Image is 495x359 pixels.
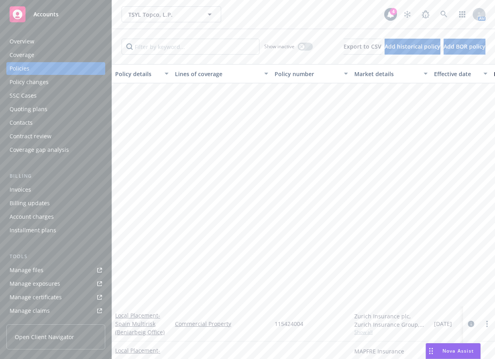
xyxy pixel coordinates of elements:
[275,70,339,78] div: Policy number
[10,224,56,237] div: Installment plans
[426,343,436,359] div: Drag to move
[482,319,492,329] a: more
[434,320,452,328] span: [DATE]
[426,343,481,359] button: Nova Assist
[6,76,105,88] a: Policy changes
[6,291,105,304] a: Manage certificates
[112,64,172,83] button: Policy details
[115,70,160,78] div: Policy details
[175,70,259,78] div: Lines of coverage
[444,43,485,50] span: Add BOR policy
[122,6,221,22] button: TSYL Topco, L.P.
[6,130,105,143] a: Contract review
[10,264,43,277] div: Manage files
[10,62,29,75] div: Policies
[115,312,165,336] span: - Spain Multirisk (Beniarbeig Office)
[6,264,105,277] a: Manage files
[6,103,105,116] a: Quoting plans
[271,64,351,83] button: Policy number
[6,35,105,48] a: Overview
[275,320,303,328] span: 115424004
[10,143,69,156] div: Coverage gap analysis
[6,210,105,223] a: Account charges
[6,62,105,75] a: Policies
[6,253,105,261] div: Tools
[10,103,47,116] div: Quoting plans
[6,116,105,129] a: Contacts
[10,89,37,102] div: SSC Cases
[10,116,33,129] div: Contacts
[444,39,485,55] button: Add BOR policy
[431,64,491,83] button: Effective date
[33,11,59,18] span: Accounts
[10,197,50,210] div: Billing updates
[6,143,105,156] a: Coverage gap analysis
[466,319,476,329] a: circleInformation
[351,64,431,83] button: Market details
[10,210,54,223] div: Account charges
[434,70,479,78] div: Effective date
[10,277,60,290] div: Manage exposures
[6,3,105,26] a: Accounts
[390,8,397,15] div: 4
[6,49,105,61] a: Coverage
[354,312,428,329] div: Zurich Insurance plc, Zurich Insurance Group, Cogesa Insurance ([GEOGRAPHIC_DATA] Local Broker)
[175,320,268,328] a: Commercial Property
[385,43,440,50] span: Add historical policy
[10,35,34,48] div: Overview
[436,6,452,22] a: Search
[385,39,440,55] button: Add historical policy
[6,172,105,180] div: Billing
[454,6,470,22] a: Switch app
[344,43,381,50] span: Export to CSV
[10,76,49,88] div: Policy changes
[6,277,105,290] a: Manage exposures
[15,333,74,341] span: Open Client Navigator
[344,39,381,55] button: Export to CSV
[128,10,197,19] span: TSYL Topco, L.P.
[6,304,105,317] a: Manage claims
[10,304,50,317] div: Manage claims
[399,6,415,22] a: Stop snowing
[10,291,62,304] div: Manage certificates
[6,183,105,196] a: Invoices
[264,43,295,50] span: Show inactive
[6,89,105,102] a: SSC Cases
[122,39,259,55] input: Filter by keyword...
[354,329,428,335] span: Show all
[354,70,419,78] div: Market details
[10,130,51,143] div: Contract review
[6,197,105,210] a: Billing updates
[115,312,165,336] a: Local Placement
[10,183,31,196] div: Invoices
[6,224,105,237] a: Installment plans
[172,64,271,83] button: Lines of coverage
[418,6,434,22] a: Report a Bug
[10,49,34,61] div: Coverage
[442,347,474,354] span: Nova Assist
